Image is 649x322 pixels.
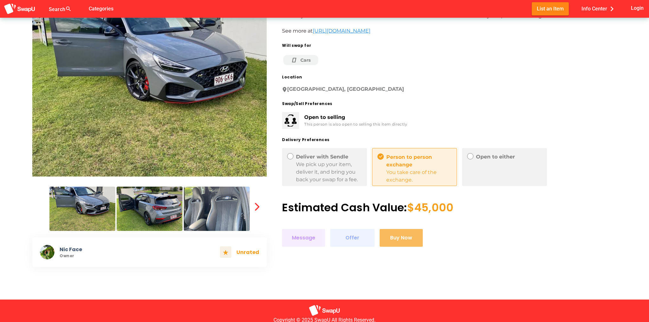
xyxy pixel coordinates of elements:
a: Categories [84,5,119,11]
button: Categories [84,2,119,15]
div: Unrated [236,249,259,255]
img: nicholas.robertson%2Bfacebook%40swapu.com.au%2F673842252013554%2F673842252013554-photo-1.jpg [117,187,183,231]
div: Person to person exchange [386,153,452,169]
div: We pick up your item, deliver it, and bring you back your swap for a fee. [296,161,362,183]
div: You take care of the exchange. [386,169,452,184]
button: List an Item [532,2,569,15]
span: $45,000 [407,200,454,215]
img: nicholas.robertson%2Bfacebook%40swapu.com.au%2F673842252013554%2F673842252013554-photo-2.jpg [184,187,250,231]
div: [GEOGRAPHIC_DATA], [GEOGRAPHIC_DATA] [282,85,616,93]
span: Categories [89,3,113,14]
button: Offer [330,229,375,246]
i: false [79,5,87,13]
div: Swap/Sell Preferences [282,101,616,107]
img: aSD8y5uGLpzPJLYTcYcjNu3laj1c05W5KWf0Ds+Za8uybjssssuu+yyyy677LKX2n+PWMSDJ9a87AAAAABJRU5ErkJggg== [309,305,340,316]
img: person_icon2.jpg [40,245,55,259]
div: Deliver with Sendle [296,153,362,161]
button: Login [630,2,645,14]
div: Premium model with bucket seats and sunroof Built plate 2022 21thou on the clock. Always been gar... [282,4,616,35]
img: svg+xml;base64,PHN2ZyB3aWR0aD0iMTQiIGhlaWdodD0iMTQiIHZpZXdCb3g9IjAgMCAxNCAxNCIgZmlsbD0ibm9uZSIgeG... [223,250,228,255]
div: Estimated Cash Value: [282,201,616,214]
span: Message [292,233,315,242]
span: Offer [345,233,359,242]
div: Will swap for [282,42,616,49]
div: Location [282,74,616,80]
span: List an Item [537,4,564,13]
div: Open to either [476,153,542,161]
button: Info Center [576,2,622,15]
button: Buy Now [380,229,423,246]
button: Message [282,229,325,246]
div: This person is also open to selling this item directly [304,121,407,127]
span: Login [631,4,644,12]
div: Owner [60,254,215,258]
span: Buy Now [390,233,412,242]
img: nicholas.robertson%2Bfacebook%40swapu.com.au%2F673842252013554%2F673842252013554-photo-0.jpg [49,187,115,231]
span: Info Center [582,3,617,14]
div: Delivery Preferences [282,137,616,143]
img: aSD8y5uGLpzPJLYTcYcjNu3laj1c05W5KWf0Ds+Za8uybjssssuu+yyyy677LKX2n+PWMSDJ9a87AAAAABJRU5ErkJggg== [4,3,35,15]
a: [URL][DOMAIN_NAME] [313,28,370,34]
div: Cars [291,57,311,64]
img: svg+xml;base64,PHN2ZyB3aWR0aD0iMjkiIGhlaWdodD0iMzEiIHZpZXdCb3g9IjAgMCAyOSAzMSIgZmlsbD0ibm9uZSIgeG... [285,115,297,127]
div: Open to selling [304,114,407,121]
i: chevron_right [607,4,617,14]
div: Nic Face [60,246,215,252]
